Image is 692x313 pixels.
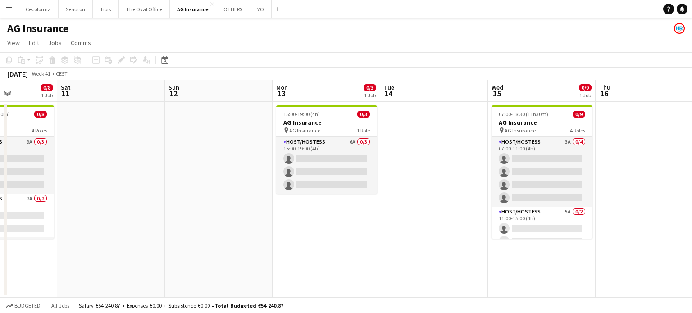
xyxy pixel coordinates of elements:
span: Tue [384,83,394,91]
span: AG Insurance [289,127,320,134]
h3: AG Insurance [492,118,592,127]
button: AG Insurance [170,0,216,18]
span: Total Budgeted €54 240.87 [214,302,283,309]
div: CEST [56,70,68,77]
button: VO [250,0,272,18]
span: Wed [492,83,503,91]
button: Cecoforma [18,0,59,18]
app-card-role: Host/Hostess5A0/211:00-15:00 (4h) [492,207,592,250]
a: View [4,37,23,49]
app-card-role: Host/Hostess3A0/407:00-11:00 (4h) [492,137,592,207]
div: 1 Job [364,92,376,99]
span: 12 [167,88,179,99]
button: OTHERS [216,0,250,18]
span: Jobs [48,39,62,47]
div: Salary €54 240.87 + Expenses €0.00 + Subsistence €0.00 = [79,302,283,309]
span: 4 Roles [32,127,47,134]
div: 1 Job [41,92,53,99]
a: Comms [67,37,95,49]
span: 0/3 [357,111,370,118]
span: 1 Role [357,127,370,134]
span: Budgeted [14,303,41,309]
span: Edit [29,39,39,47]
span: Mon [276,83,288,91]
app-card-role: Host/Hostess6A0/315:00-19:00 (4h) [276,137,377,194]
span: 13 [275,88,288,99]
span: 0/9 [573,111,585,118]
span: 16 [598,88,610,99]
span: Thu [599,83,610,91]
span: Sat [61,83,71,91]
span: Week 41 [30,70,52,77]
h3: AG Insurance [276,118,377,127]
div: 1 Job [579,92,591,99]
span: 14 [382,88,394,99]
span: 15:00-19:00 (4h) [283,111,320,118]
span: 07:00-18:30 (11h30m) [499,111,548,118]
span: Sun [168,83,179,91]
button: Seauton [59,0,93,18]
div: [DATE] [7,69,28,78]
span: 0/3 [364,84,376,91]
app-job-card: 15:00-19:00 (4h)0/3AG Insurance AG Insurance1 RoleHost/Hostess6A0/315:00-19:00 (4h) [276,105,377,194]
a: Jobs [45,37,65,49]
button: Tipik [93,0,119,18]
span: AG Insurance [505,127,536,134]
span: All jobs [50,302,71,309]
button: The Oval Office [119,0,170,18]
app-user-avatar: HR Team [674,23,685,34]
a: Edit [25,37,43,49]
span: 0/9 [579,84,592,91]
app-job-card: 07:00-18:30 (11h30m)0/9AG Insurance AG Insurance4 RolesHost/Hostess3A0/407:00-11:00 (4h) Host/Hos... [492,105,592,239]
span: 11 [59,88,71,99]
button: Budgeted [5,301,42,311]
span: 4 Roles [570,127,585,134]
span: 15 [490,88,503,99]
span: 0/8 [41,84,53,91]
span: View [7,39,20,47]
h1: AG Insurance [7,22,68,35]
span: Comms [71,39,91,47]
span: 0/8 [34,111,47,118]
